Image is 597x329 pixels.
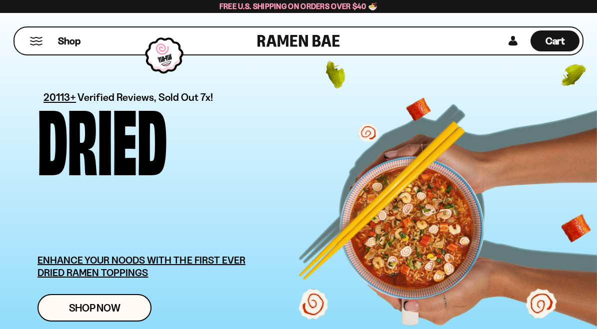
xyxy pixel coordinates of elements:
[219,1,378,11] span: Free U.S. Shipping on Orders over $40 🍜
[58,30,80,51] a: Shop
[545,35,565,47] span: Cart
[69,303,120,313] span: Shop Now
[29,37,43,45] button: Mobile Menu Trigger
[37,294,151,322] a: Shop Now
[530,27,579,54] div: Cart
[37,102,167,171] div: Dried
[58,34,80,48] span: Shop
